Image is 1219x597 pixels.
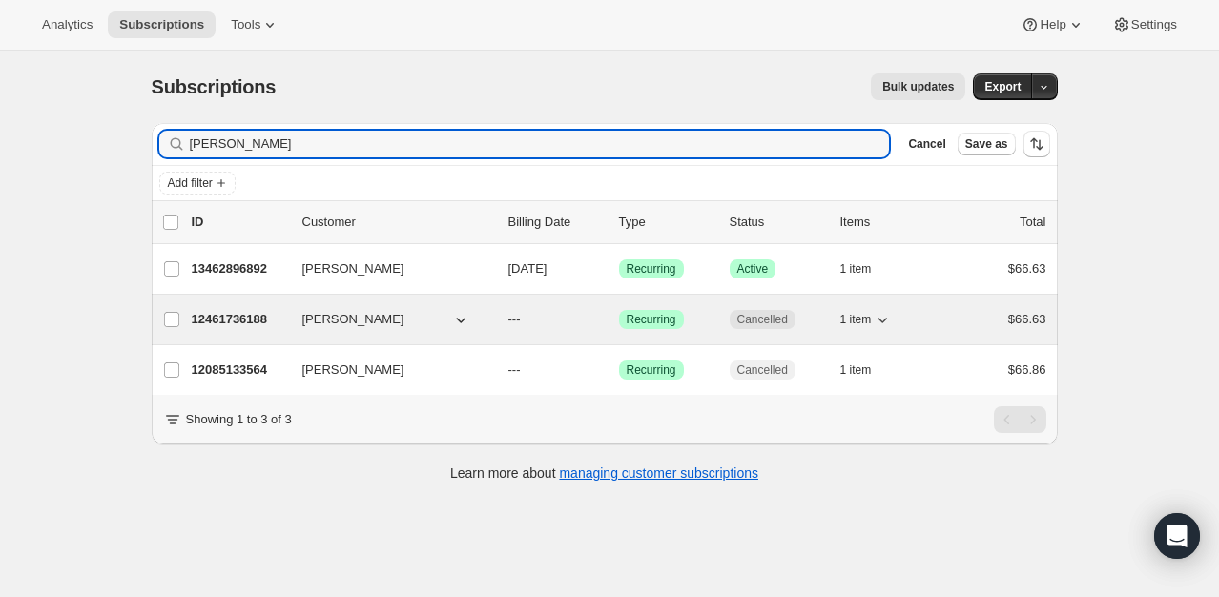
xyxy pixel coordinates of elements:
button: Help [1009,11,1096,38]
button: Sort the results [1023,131,1050,157]
div: Open Intercom Messenger [1154,513,1200,559]
button: Subscriptions [108,11,216,38]
div: 13462896892[PERSON_NAME][DATE]SuccessRecurringSuccessActive1 item$66.63 [192,256,1046,282]
span: Tools [231,17,260,32]
span: [PERSON_NAME] [302,360,404,380]
p: ID [192,213,287,232]
span: 1 item [840,312,872,327]
span: Help [1040,17,1065,32]
div: Type [619,213,714,232]
span: Subscriptions [119,17,204,32]
button: Export [973,73,1032,100]
span: Recurring [627,312,676,327]
span: Recurring [627,261,676,277]
div: Items [840,213,936,232]
nav: Pagination [994,406,1046,433]
div: 12461736188[PERSON_NAME]---SuccessRecurringCancelled1 item$66.63 [192,306,1046,333]
span: Recurring [627,362,676,378]
p: Billing Date [508,213,604,232]
p: Total [1020,213,1045,232]
span: $66.86 [1008,362,1046,377]
span: [PERSON_NAME] [302,310,404,329]
button: 1 item [840,357,893,383]
p: Learn more about [450,463,758,483]
button: Add filter [159,172,236,195]
span: Active [737,261,769,277]
button: [PERSON_NAME] [291,355,482,385]
p: Customer [302,213,493,232]
span: [DATE] [508,261,548,276]
p: Showing 1 to 3 of 3 [186,410,292,429]
span: Subscriptions [152,76,277,97]
button: 1 item [840,306,893,333]
span: Cancelled [737,312,788,327]
button: [PERSON_NAME] [291,254,482,284]
span: Analytics [42,17,93,32]
p: 12085133564 [192,360,287,380]
button: [PERSON_NAME] [291,304,482,335]
button: 1 item [840,256,893,282]
span: $66.63 [1008,261,1046,276]
span: Add filter [168,175,213,191]
span: Export [984,79,1021,94]
span: $66.63 [1008,312,1046,326]
span: [PERSON_NAME] [302,259,404,278]
span: Cancel [908,136,945,152]
div: 12085133564[PERSON_NAME]---SuccessRecurringCancelled1 item$66.86 [192,357,1046,383]
p: 13462896892 [192,259,287,278]
p: 12461736188 [192,310,287,329]
p: Status [730,213,825,232]
span: Save as [965,136,1008,152]
button: Settings [1101,11,1188,38]
a: managing customer subscriptions [559,465,758,481]
div: IDCustomerBilling DateTypeStatusItemsTotal [192,213,1046,232]
input: Filter subscribers [190,131,890,157]
span: 1 item [840,261,872,277]
button: Save as [958,133,1016,155]
span: --- [508,312,521,326]
span: 1 item [840,362,872,378]
span: Bulk updates [882,79,954,94]
button: Cancel [900,133,953,155]
button: Analytics [31,11,104,38]
span: Cancelled [737,362,788,378]
span: Settings [1131,17,1177,32]
span: --- [508,362,521,377]
button: Bulk updates [871,73,965,100]
button: Tools [219,11,291,38]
